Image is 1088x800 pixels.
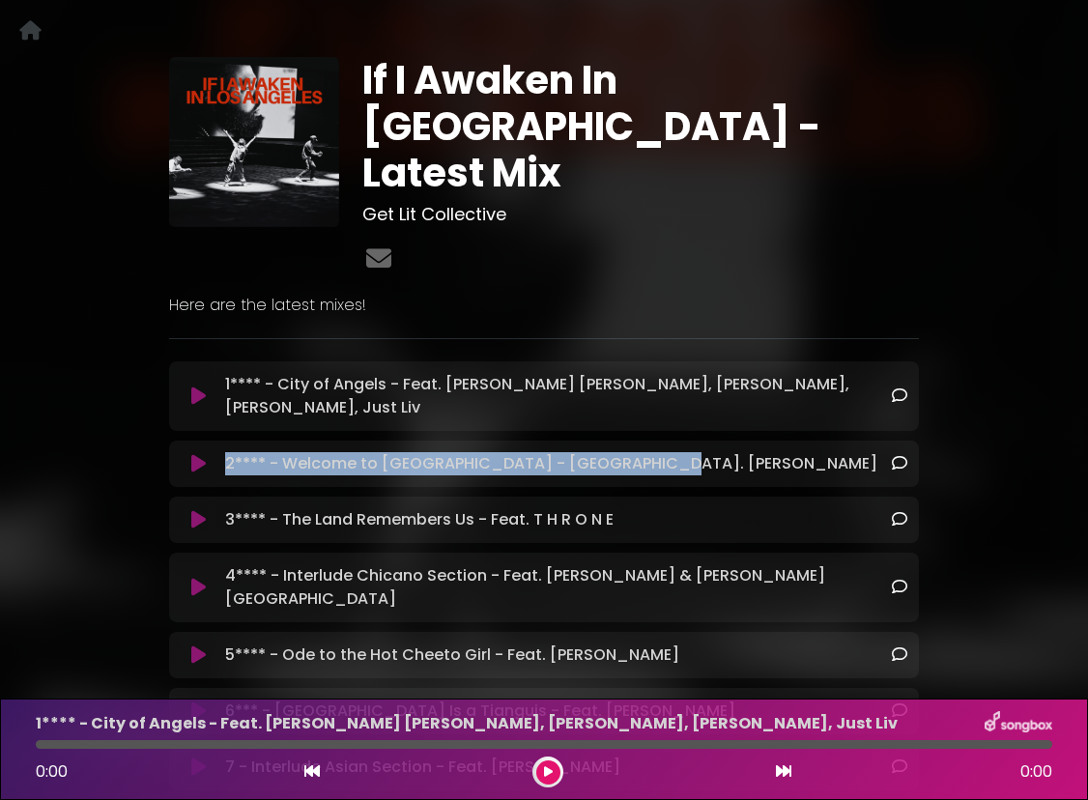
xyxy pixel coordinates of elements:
[36,712,898,735] p: 1**** - City of Angels - Feat. [PERSON_NAME] [PERSON_NAME], [PERSON_NAME], [PERSON_NAME], Just Liv
[1020,760,1052,784] span: 0:00
[169,294,919,317] p: Here are the latest mixes!
[169,57,339,227] img: jpqCGvsiRDGDrW28OCCq
[362,57,919,196] h1: If I Awaken In [GEOGRAPHIC_DATA] - Latest Mix
[225,643,679,667] p: 5**** - Ode to the Hot Cheeto Girl - Feat. [PERSON_NAME]
[225,452,877,475] p: 2**** - Welcome to [GEOGRAPHIC_DATA] - [GEOGRAPHIC_DATA]. [PERSON_NAME]
[985,711,1052,736] img: songbox-logo-white.png
[225,373,892,419] p: 1**** - City of Angels - Feat. [PERSON_NAME] [PERSON_NAME], [PERSON_NAME], [PERSON_NAME], Just Liv
[225,508,614,531] p: 3**** - The Land Remembers Us - Feat. T H R O N E
[36,760,68,783] span: 0:00
[362,204,919,225] h3: Get Lit Collective
[225,564,892,611] p: 4**** - Interlude Chicano Section - Feat. [PERSON_NAME] & [PERSON_NAME][GEOGRAPHIC_DATA]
